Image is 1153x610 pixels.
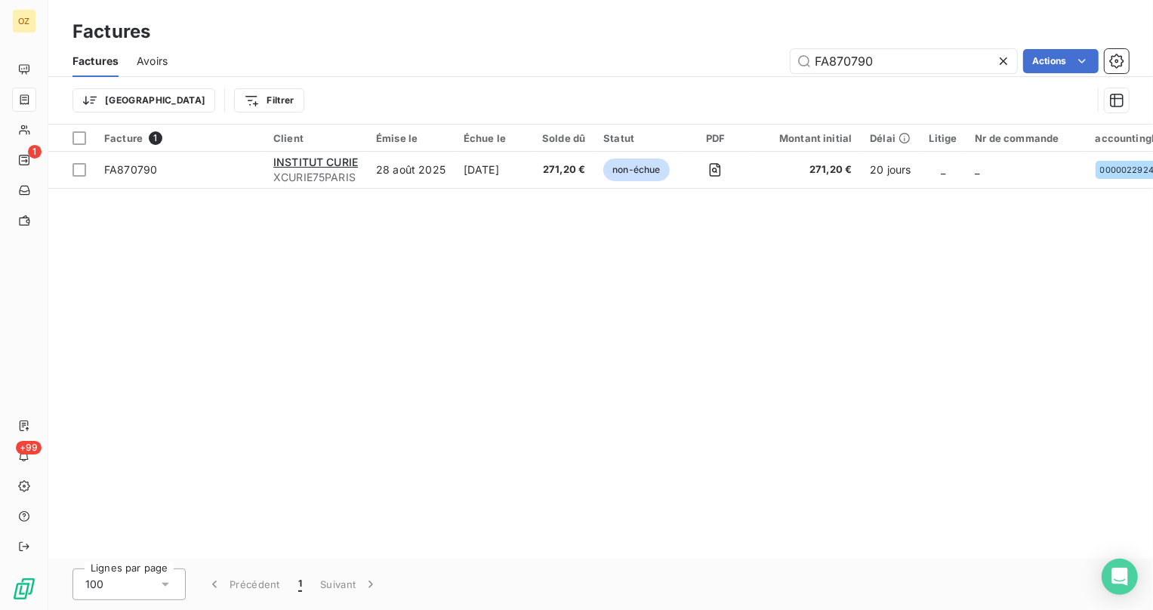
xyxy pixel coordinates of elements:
[28,145,42,159] span: 1
[72,54,119,69] span: Factures
[1023,49,1099,73] button: Actions
[1102,559,1138,595] div: Open Intercom Messenger
[273,170,358,185] span: XCURIE75PARIS
[273,132,358,144] div: Client
[542,162,585,177] span: 271,20 €
[761,162,852,177] span: 271,20 €
[603,132,669,144] div: Statut
[298,577,302,592] span: 1
[72,18,150,45] h3: Factures
[976,132,1077,144] div: Nr de commande
[273,156,358,168] span: INSTITUT CURIE
[464,132,524,144] div: Échue le
[289,568,311,600] button: 1
[137,54,168,69] span: Avoirs
[376,132,445,144] div: Émise le
[72,88,215,112] button: [GEOGRAPHIC_DATA]
[104,132,143,144] span: Facture
[542,132,585,144] div: Solde dû
[941,163,945,176] span: _
[861,152,920,188] td: 20 jours
[455,152,533,188] td: [DATE]
[12,577,36,601] img: Logo LeanPay
[12,9,36,33] div: OZ
[976,163,980,176] span: _
[85,577,103,592] span: 100
[761,132,852,144] div: Montant initial
[367,152,455,188] td: 28 août 2025
[688,132,743,144] div: PDF
[929,132,957,144] div: Litige
[104,163,157,176] span: FA870790
[870,132,911,144] div: Délai
[16,441,42,454] span: +99
[234,88,304,112] button: Filtrer
[603,159,669,181] span: non-échue
[149,131,162,145] span: 1
[311,568,387,600] button: Suivant
[791,49,1017,73] input: Rechercher
[198,568,289,600] button: Précédent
